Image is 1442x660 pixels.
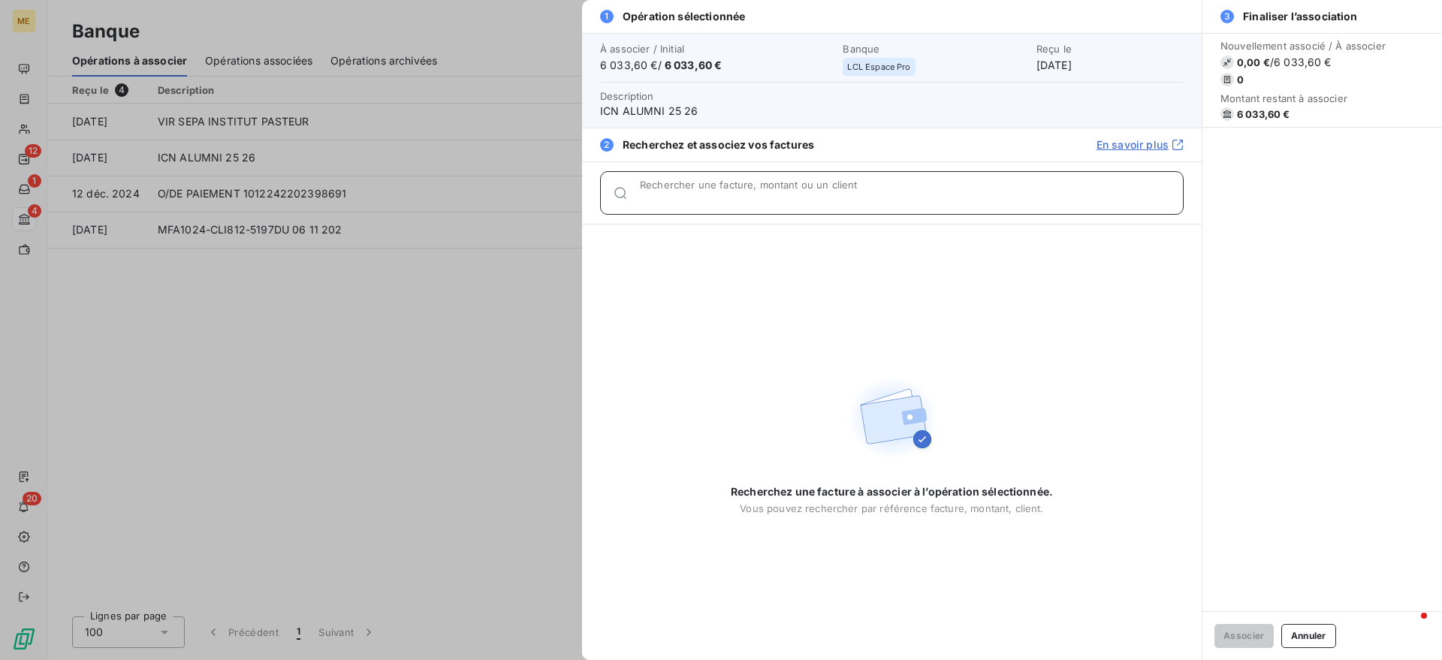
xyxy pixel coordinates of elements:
[600,58,834,73] span: 6 033,60 € /
[1036,43,1184,55] span: Reçu le
[1237,56,1270,68] span: 0,00 €
[1220,10,1234,23] span: 3
[640,191,1183,206] input: placeholder
[600,43,834,55] span: À associer / Initial
[1214,624,1274,648] button: Associer
[600,138,614,152] span: 2
[623,137,814,152] span: Recherchez et associez vos factures
[1220,40,1386,52] span: Nouvellement associé / À associer
[600,10,614,23] span: 1
[1237,74,1244,86] span: 0
[740,502,1043,514] span: Vous pouvez rechercher par référence facture, montant, client.
[623,9,745,24] span: Opération sélectionnée
[731,484,1053,499] span: Recherchez une facture à associer à l’opération sélectionnée.
[600,104,1184,119] span: ICN ALUMNI 25 26
[1243,9,1357,24] span: Finaliser l’association
[1237,108,1290,120] span: 6 033,60 €
[1097,137,1184,152] a: En savoir plus
[665,59,723,71] span: 6 033,60 €
[1220,92,1386,104] span: Montant restant à associer
[1391,609,1427,645] iframe: Intercom live chat
[600,90,654,102] span: Description
[1281,624,1336,648] button: Annuler
[1270,55,1332,70] span: / 6 033,60 €
[843,43,1027,55] span: Banque
[844,370,940,466] img: Empty state
[847,62,910,71] span: LCL Espace Pro
[1036,43,1184,73] div: [DATE]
